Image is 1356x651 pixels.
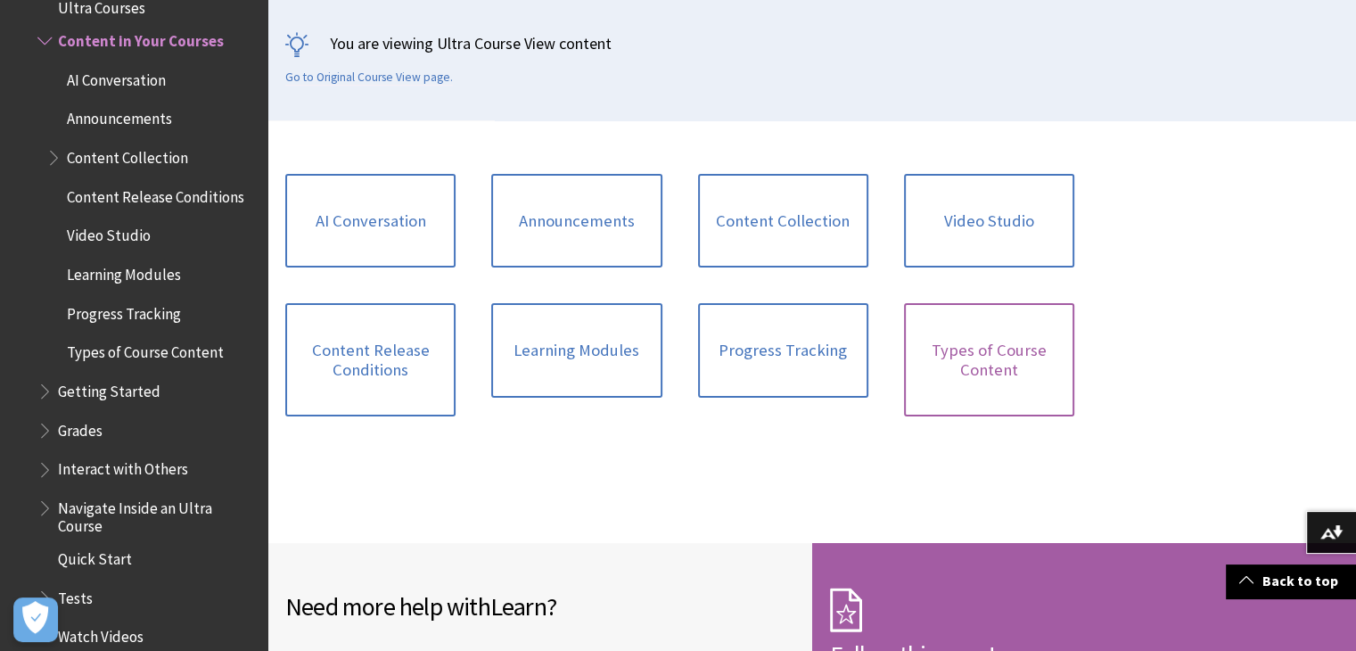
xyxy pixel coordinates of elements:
span: Tests [58,583,93,607]
span: Grades [58,416,103,440]
span: Getting Started [58,376,160,400]
span: Learning Modules [67,260,181,284]
span: Content Release Conditions [67,182,244,206]
span: Watch Videos [58,622,144,647]
a: Content Release Conditions [285,303,456,416]
span: Quick Start [58,544,132,568]
span: Content Collection [67,143,188,167]
a: Progress Tracking [698,303,868,398]
span: Announcements [67,104,172,128]
a: Learning Modules [491,303,662,398]
span: Interact with Others [58,455,188,479]
img: Subscription Icon [830,588,862,632]
a: Go to Original Course View page. [285,70,453,86]
p: You are viewing Ultra Course View content [285,32,1338,54]
h2: Need more help with ? [285,588,794,625]
span: Progress Tracking [67,299,181,323]
span: Video Studio [67,221,151,245]
a: Types of Course Content [904,303,1074,416]
span: Content in Your Courses [58,26,224,50]
span: Navigate Inside an Ultra Course [58,493,255,535]
a: AI Conversation [285,174,456,268]
a: Announcements [491,174,662,268]
span: AI Conversation [67,65,166,89]
a: Content Collection [698,174,868,268]
span: Types of Course Content [67,338,224,362]
a: Video Studio [904,174,1074,268]
span: Learn [490,590,547,622]
button: Open Preferences [13,597,58,642]
a: Back to top [1226,564,1356,597]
